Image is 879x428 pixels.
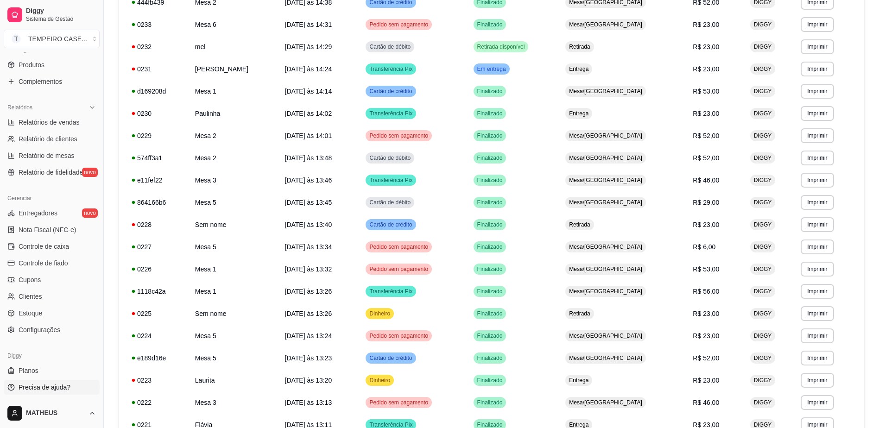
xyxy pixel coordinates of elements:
[801,17,834,32] button: Imprimir
[567,199,644,206] span: Mesa/[GEOGRAPHIC_DATA]
[752,377,774,384] span: DIGGY
[567,377,590,384] span: Entrega
[132,376,184,385] div: 0223
[567,110,590,117] span: Entrega
[19,77,62,86] span: Complementos
[752,399,774,406] span: DIGGY
[752,199,774,206] span: DIGGY
[693,399,719,406] span: R$ 46,00
[28,34,87,44] div: TEMPEIRO CASE ...
[367,265,430,273] span: Pedido sem pagamento
[19,292,42,301] span: Clientes
[475,310,505,317] span: Finalizado
[26,7,96,15] span: Diggy
[190,391,279,414] td: Mesa 3
[285,88,332,95] span: [DATE] às 14:14
[693,243,715,251] span: R$ 6,00
[475,243,505,251] span: Finalizado
[132,176,184,185] div: e11fef22
[285,199,332,206] span: [DATE] às 13:45
[285,110,332,117] span: [DATE] às 14:02
[4,30,100,48] button: Select a team
[367,288,414,295] span: Transferência Pix
[190,13,279,36] td: Mesa 6
[19,366,38,375] span: Planos
[190,236,279,258] td: Mesa 5
[752,154,774,162] span: DIGGY
[801,195,834,210] button: Imprimir
[190,147,279,169] td: Mesa 2
[367,377,392,384] span: Dinheiro
[801,395,834,410] button: Imprimir
[285,354,332,362] span: [DATE] às 13:23
[132,287,184,296] div: 1118c42a
[693,332,719,340] span: R$ 23,00
[285,377,332,384] span: [DATE] às 13:20
[567,243,644,251] span: Mesa/[GEOGRAPHIC_DATA]
[190,302,279,325] td: Sem nome
[752,21,774,28] span: DIGGY
[4,363,100,378] a: Planos
[752,132,774,139] span: DIGGY
[752,354,774,362] span: DIGGY
[367,221,414,228] span: Cartão de crédito
[19,118,80,127] span: Relatórios de vendas
[693,199,719,206] span: R$ 29,00
[475,176,505,184] span: Finalizado
[367,132,430,139] span: Pedido sem pagamento
[801,39,834,54] button: Imprimir
[693,43,719,50] span: R$ 23,00
[693,132,719,139] span: R$ 52,00
[693,310,719,317] span: R$ 23,00
[367,43,412,50] span: Cartão de débito
[19,258,68,268] span: Controle de fiado
[132,220,184,229] div: 0228
[801,284,834,299] button: Imprimir
[567,21,644,28] span: Mesa/[GEOGRAPHIC_DATA]
[285,310,332,317] span: [DATE] às 13:26
[190,325,279,347] td: Mesa 5
[801,128,834,143] button: Imprimir
[19,383,70,392] span: Precisa de ajuda?
[132,109,184,118] div: 0230
[475,354,505,362] span: Finalizado
[475,154,505,162] span: Finalizado
[190,125,279,147] td: Mesa 2
[132,20,184,29] div: 0233
[801,351,834,365] button: Imprimir
[367,199,412,206] span: Cartão de débito
[19,151,75,160] span: Relatório de mesas
[4,222,100,237] a: Nota Fiscal (NFC-e)
[801,62,834,76] button: Imprimir
[752,310,774,317] span: DIGGY
[285,332,332,340] span: [DATE] às 13:24
[693,65,719,73] span: R$ 23,00
[19,168,83,177] span: Relatório de fidelidade
[475,288,505,295] span: Finalizado
[693,21,719,28] span: R$ 23,00
[190,102,279,125] td: Paulinha
[693,265,719,273] span: R$ 53,00
[132,242,184,252] div: 0227
[693,288,719,295] span: R$ 56,00
[475,221,505,228] span: Finalizado
[190,80,279,102] td: Mesa 1
[285,221,332,228] span: [DATE] às 13:40
[4,148,100,163] a: Relatório de mesas
[367,310,392,317] span: Dinheiro
[367,88,414,95] span: Cartão de crédito
[693,354,719,362] span: R$ 52,00
[4,380,100,395] a: Precisa de ajuda?
[19,60,44,69] span: Produtos
[475,110,505,117] span: Finalizado
[367,110,414,117] span: Transferência Pix
[567,332,644,340] span: Mesa/[GEOGRAPHIC_DATA]
[752,221,774,228] span: DIGGY
[693,88,719,95] span: R$ 53,00
[801,173,834,188] button: Imprimir
[475,132,505,139] span: Finalizado
[26,15,96,23] span: Sistema de Gestão
[190,58,279,80] td: [PERSON_NAME]
[567,310,592,317] span: Retirada
[567,65,590,73] span: Entrega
